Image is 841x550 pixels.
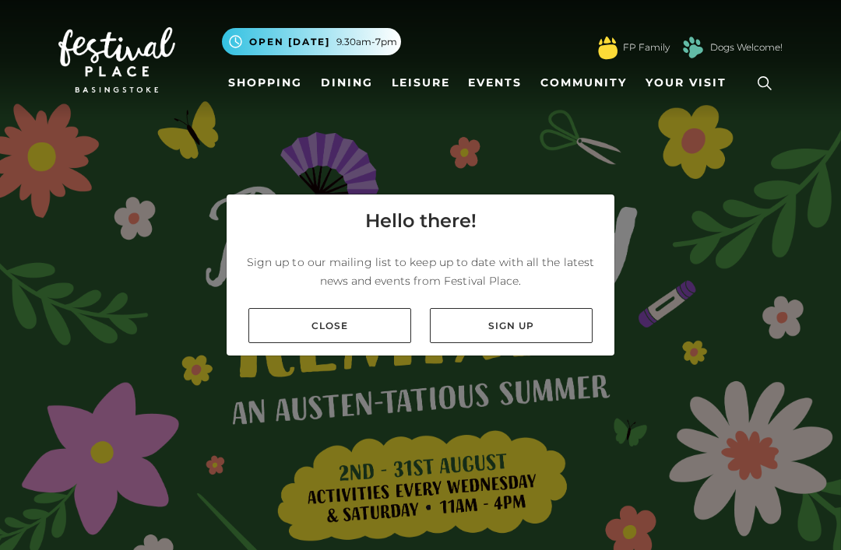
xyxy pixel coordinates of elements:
img: Festival Place Logo [58,27,175,93]
a: Your Visit [639,68,741,97]
a: Community [534,68,633,97]
a: Events [462,68,528,97]
a: Sign up [430,308,593,343]
button: Open [DATE] 9.30am-7pm [222,28,401,55]
a: Leisure [385,68,456,97]
span: Open [DATE] [249,35,330,49]
p: Sign up to our mailing list to keep up to date with all the latest news and events from Festival ... [239,253,602,290]
a: Shopping [222,68,308,97]
a: Dogs Welcome! [710,40,783,54]
a: Dining [315,68,379,97]
span: Your Visit [646,75,727,91]
span: 9.30am-7pm [336,35,397,49]
a: FP Family [623,40,670,54]
a: Close [248,308,411,343]
h4: Hello there! [365,207,477,235]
